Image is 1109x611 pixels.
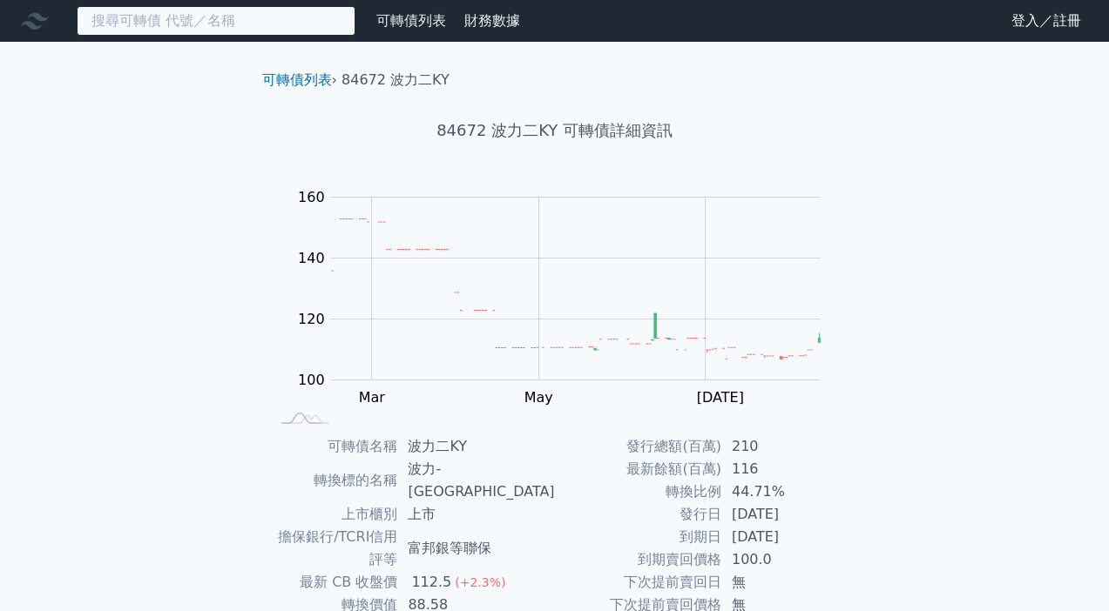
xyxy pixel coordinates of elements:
tspan: 160 [298,189,325,205]
input: 搜尋可轉債 代號／名稱 [77,6,355,36]
td: 到期賣回價格 [555,548,721,571]
td: 波力二KY [397,435,554,458]
td: 擔保銀行/TCRI信用評等 [269,526,398,571]
a: 財務數據 [464,12,520,29]
tspan: 120 [298,311,325,327]
g: Chart [288,189,846,406]
td: 波力-[GEOGRAPHIC_DATA] [397,458,554,503]
td: [DATE] [721,503,841,526]
td: 轉換比例 [555,480,721,503]
td: 最新 CB 收盤價 [269,571,398,594]
td: 最新餘額(百萬) [555,458,721,480]
a: 登入／註冊 [997,7,1095,35]
td: 發行總額(百萬) [555,435,721,458]
td: 210 [721,435,841,458]
td: 44.71% [721,480,841,503]
td: 無 [721,571,841,594]
tspan: 100 [298,372,325,388]
td: 100.0 [721,548,841,571]
tspan: 140 [298,250,325,266]
li: 84672 波力二KY [341,70,450,91]
h1: 84672 波力二KY 可轉債詳細資訊 [248,118,862,143]
tspan: May [524,389,553,406]
td: 116 [721,458,841,480]
span: (+2.3%) [455,575,505,589]
td: 可轉債名稱 [269,435,398,458]
a: 可轉債列表 [262,71,332,88]
td: 下次提前賣回日 [555,571,721,594]
tspan: [DATE] [697,389,744,406]
a: 可轉債列表 [376,12,446,29]
tspan: Mar [358,389,385,406]
li: › [262,70,337,91]
td: 轉換標的名稱 [269,458,398,503]
td: 到期日 [555,526,721,548]
td: 上市櫃別 [269,503,398,526]
div: 112.5 [408,571,455,594]
td: 上市 [397,503,554,526]
td: 發行日 [555,503,721,526]
td: 富邦銀等聯保 [397,526,554,571]
td: [DATE] [721,526,841,548]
